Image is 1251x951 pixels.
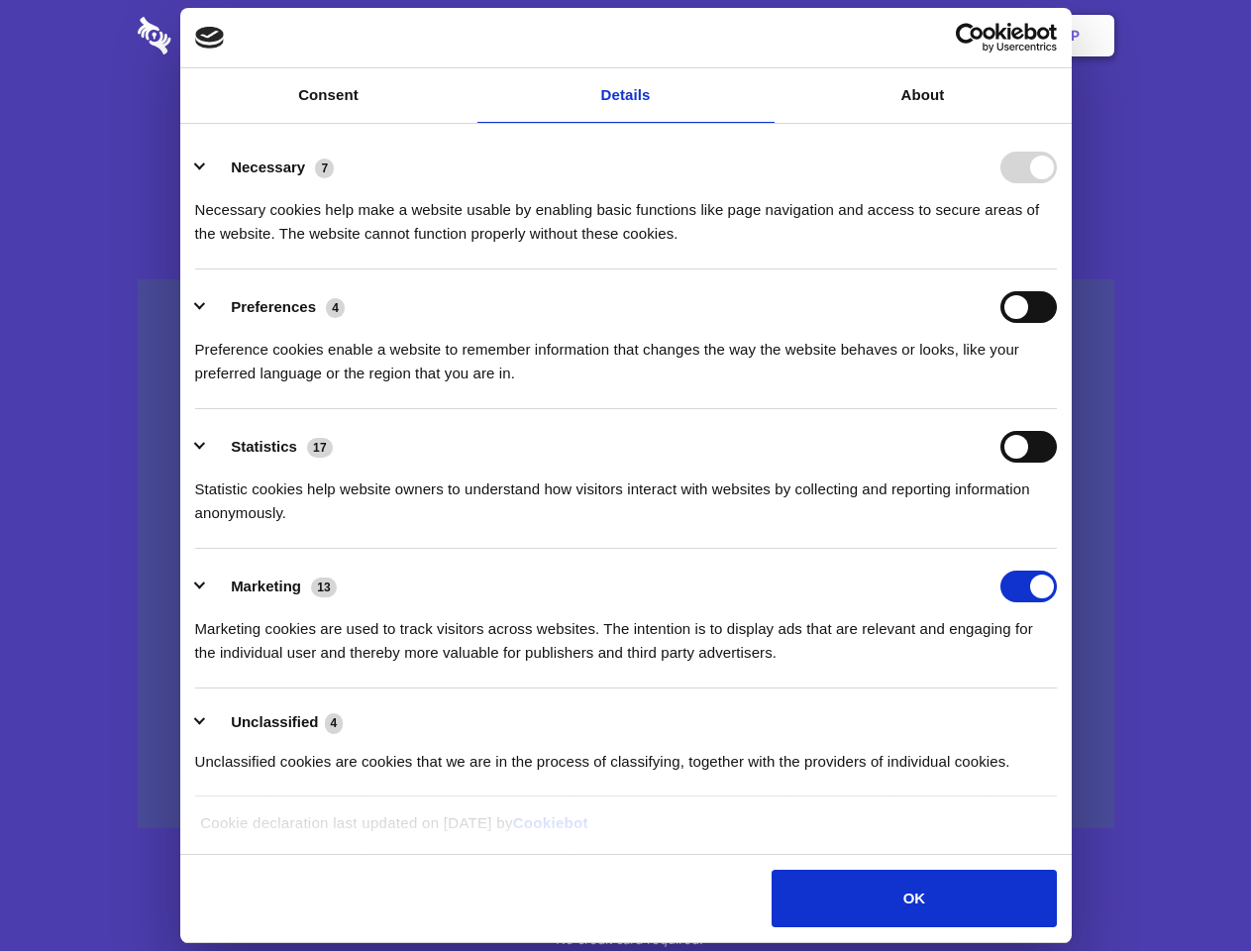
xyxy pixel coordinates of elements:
span: 13 [311,578,337,597]
button: Preferences (4) [195,291,358,323]
button: OK [772,870,1056,927]
div: Statistic cookies help website owners to understand how visitors interact with websites by collec... [195,463,1057,525]
button: Statistics (17) [195,431,346,463]
a: About [775,68,1072,123]
label: Statistics [231,438,297,455]
span: 7 [315,158,334,178]
h4: Auto-redaction of sensitive data, encrypted data sharing and self-destructing private chats. Shar... [138,180,1114,246]
span: 17 [307,438,333,458]
a: Details [477,68,775,123]
label: Necessary [231,158,305,175]
div: Unclassified cookies are cookies that we are in the process of classifying, together with the pro... [195,735,1057,774]
a: Pricing [581,5,668,66]
button: Necessary (7) [195,152,347,183]
div: Preference cookies enable a website to remember information that changes the way the website beha... [195,323,1057,385]
img: logo [195,27,225,49]
img: logo-wordmark-white-trans-d4663122ce5f474addd5e946df7df03e33cb6a1c49d2221995e7729f52c070b2.svg [138,17,307,54]
div: Marketing cookies are used to track visitors across websites. The intention is to display ads tha... [195,602,1057,665]
a: Consent [180,68,477,123]
button: Marketing (13) [195,571,350,602]
a: Contact [803,5,894,66]
div: Necessary cookies help make a website usable by enabling basic functions like page navigation and... [195,183,1057,246]
a: Wistia video thumbnail [138,279,1114,829]
h1: Eliminate Slack Data Loss. [138,89,1114,160]
a: Usercentrics Cookiebot - opens in a new window [884,23,1057,53]
span: 4 [325,713,344,733]
div: Cookie declaration last updated on [DATE] by [185,811,1066,850]
button: Unclassified (4) [195,710,356,735]
label: Preferences [231,298,316,315]
label: Marketing [231,578,301,594]
a: Login [898,5,985,66]
iframe: Drift Widget Chat Controller [1152,852,1227,927]
span: 4 [326,298,345,318]
a: Cookiebot [513,814,588,831]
